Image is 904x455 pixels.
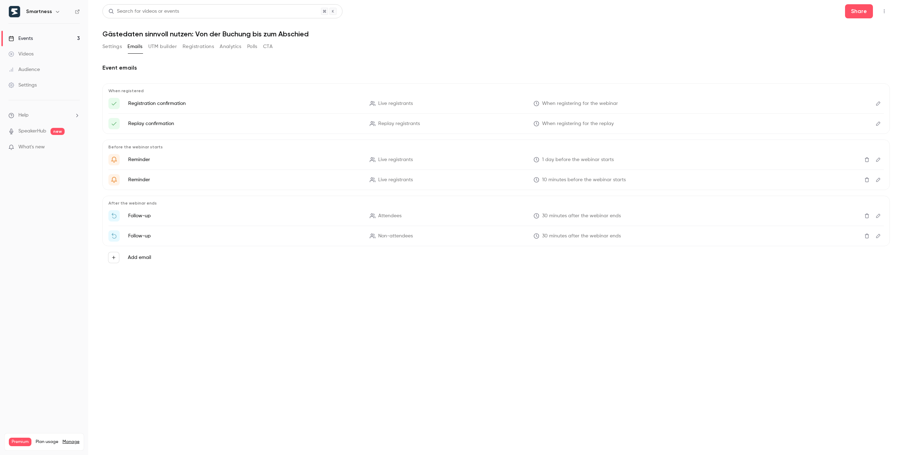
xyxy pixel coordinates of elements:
[108,174,884,185] li: {{ event_name }} startet in Kürze
[128,212,361,219] p: Follow-up
[861,174,873,185] button: Delete
[378,156,413,164] span: Live registrants
[220,41,242,52] button: Analytics
[8,35,33,42] div: Events
[102,41,122,52] button: Settings
[9,6,20,17] img: Smartness
[108,144,884,150] p: Before the webinar starts
[26,8,52,15] h6: Smartness
[845,4,873,18] button: Share
[128,254,151,261] label: Add email
[50,128,65,135] span: new
[108,210,884,221] li: Schön, dass Sie bei {{ event_name }} dabei waren!
[128,120,361,127] p: Replay confirmation
[36,439,58,445] span: Plan usage
[542,232,621,240] span: 30 minutes after the webinar ends
[378,212,402,220] span: Attendees
[378,232,413,240] span: Non-attendees
[102,30,890,38] h1: Gästedaten sinnvoll nutzen: Von der Buchung bis zum Abschied
[542,176,626,184] span: 10 minutes before the webinar starts
[18,112,29,119] span: Help
[542,156,614,164] span: 1 day before the webinar starts
[128,156,361,163] p: Reminder
[108,230,884,242] li: Hier finden Sie die Aufzeichnung von {{ event_name }}
[8,51,34,58] div: Videos
[861,154,873,165] button: Delete
[247,41,257,52] button: Polls
[873,98,884,109] button: Edit
[873,210,884,221] button: Edit
[861,210,873,221] button: Delete
[542,100,618,107] span: When registering for the webinar
[9,438,31,446] span: Premium
[108,118,884,129] li: Hier sehen Sie die Aufzeichnung von {{ event_name }}
[108,8,179,15] div: Search for videos or events
[127,41,142,52] button: Emails
[108,200,884,206] p: After the webinar ends
[108,154,884,165] li: Erinnerung: '{{ event_name }}' findet morgen statt
[378,176,413,184] span: Live registrants
[542,212,621,220] span: 30 minutes after the webinar ends
[378,100,413,107] span: Live registrants
[18,128,46,135] a: SpeakerHub
[873,118,884,129] button: Edit
[873,230,884,242] button: Edit
[108,98,884,109] li: Ihre Anmeldung ist bestätigt | Webinar '{{ event_name }}'
[128,100,361,107] p: Registration confirmation
[873,154,884,165] button: Edit
[542,120,614,128] span: When registering for the replay
[102,64,890,72] h2: Event emails
[378,120,420,128] span: Replay registrants
[873,174,884,185] button: Edit
[8,66,40,73] div: Audience
[8,82,37,89] div: Settings
[148,41,177,52] button: UTM builder
[63,439,79,445] a: Manage
[128,176,361,183] p: Reminder
[108,88,884,94] p: When registered
[128,232,361,240] p: Follow-up
[263,41,273,52] button: CTA
[8,112,80,119] li: help-dropdown-opener
[18,143,45,151] span: What's new
[861,230,873,242] button: Delete
[183,41,214,52] button: Registrations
